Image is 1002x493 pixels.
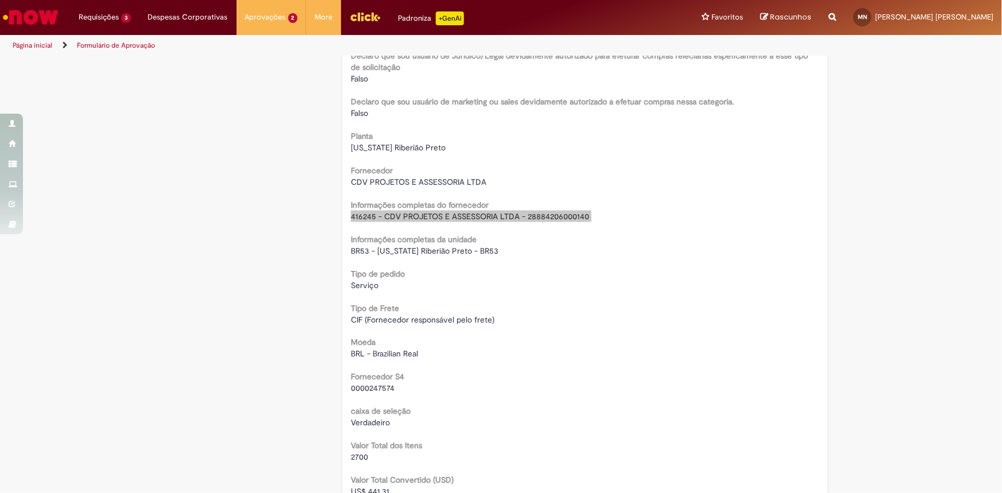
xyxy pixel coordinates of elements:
b: Declaro que sou usuário de marketing ou sales devidamente autorizado a efetuar compras nessa cate... [351,96,734,107]
span: [PERSON_NAME] [PERSON_NAME] [875,12,993,22]
span: More [315,11,332,23]
div: Padroniza [398,11,464,25]
b: Valor Total dos Itens [351,441,422,451]
span: 2700 [351,452,368,463]
span: Favoritos [711,11,743,23]
span: Falso [351,108,368,118]
b: Tipo de pedido [351,269,405,279]
a: Página inicial [13,41,52,50]
b: Fornecedor [351,165,393,176]
span: BR53 - [US_STATE] Riberião Preto - BR53 [351,246,498,256]
span: Serviço [351,280,378,290]
b: Tipo de Frete [351,303,399,313]
b: Valor Total Convertido (USD) [351,475,454,486]
span: MN [858,13,867,21]
b: Fornecedor S4 [351,372,404,382]
img: click_logo_yellow_360x200.png [350,8,381,25]
span: 416245 - CDV PROJETOS E ASSESSORIA LTDA - 28884206000140 [351,211,589,222]
span: CDV PROJETOS E ASSESSORIA LTDA [351,177,486,187]
span: 3 [121,13,131,23]
span: CIF (Fornecedor responsável pelo frete) [351,315,494,325]
span: 2 [288,13,298,23]
p: +GenAi [436,11,464,25]
img: ServiceNow [1,6,60,29]
a: Rascunhos [760,12,811,23]
b: caixa de seleção [351,406,411,417]
b: Moeda [351,337,376,348]
span: Despesas Corporativas [148,11,228,23]
span: Rascunhos [770,11,811,22]
ul: Trilhas de página [9,35,659,56]
span: Falso [351,73,368,84]
b: Planta [351,131,373,141]
b: Declaro que sou usuário de Jurídico/Legal devidamente autorizado para efeturar compras relecianas... [351,51,808,72]
span: BRL - Brazilian Real [351,349,418,359]
span: [US_STATE] Riberião Preto [351,142,446,153]
a: Formulário de Aprovação [77,41,155,50]
b: Informações completas do fornecedor [351,200,489,210]
b: Informações completas da unidade [351,234,477,244]
span: Verdadeiro [351,418,390,428]
span: Aprovações [245,11,286,23]
span: 0000247574 [351,383,394,394]
span: Requisições [79,11,119,23]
